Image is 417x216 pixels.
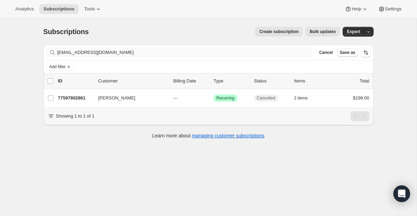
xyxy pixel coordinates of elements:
button: Cancel [316,48,335,57]
div: 77597802861[PERSON_NAME]---SuccessRecurringCancelled2 items$196.00 [58,93,369,103]
span: Add filter [49,64,66,70]
button: Subscriptions [39,4,79,14]
p: 77597802861 [58,95,93,102]
p: Customer [98,78,168,85]
span: $196.00 [353,95,369,101]
button: [PERSON_NAME] [94,93,164,104]
nav: Pagination [350,111,369,121]
button: Sort the results [361,48,371,57]
span: Cancel [319,50,333,55]
a: managing customer subscriptions [192,133,264,138]
span: Settings [385,6,402,12]
span: Tools [84,6,95,12]
button: Create subscription [255,27,303,37]
p: Learn more about [152,132,264,139]
span: Create subscription [259,29,299,34]
span: Analytics [15,6,34,12]
span: Bulk updates [310,29,336,34]
input: Filter subscribers [57,48,312,57]
div: Items [294,78,329,85]
span: [PERSON_NAME] [98,95,136,102]
span: Export [347,29,360,34]
button: Settings [374,4,406,14]
span: --- [173,95,178,101]
p: Billing Date [173,78,208,85]
button: Export [343,27,364,37]
button: Add filter [46,63,74,71]
div: Type [214,78,248,85]
button: Save as [337,48,358,57]
button: 2 items [294,93,316,103]
span: Help [352,6,361,12]
button: Bulk updates [305,27,340,37]
span: Subscriptions [43,28,89,35]
button: Analytics [11,4,38,14]
span: 2 items [294,95,308,101]
p: ID [58,78,93,85]
p: Status [254,78,289,85]
div: Open Intercom Messenger [393,185,410,202]
span: Save as [340,50,355,55]
p: Total [360,78,369,85]
span: Recurring [216,95,235,101]
button: Tools [80,4,106,14]
p: Showing 1 to 1 of 1 [56,113,95,120]
span: Cancelled [257,95,275,101]
span: Subscriptions [43,6,74,12]
div: IDCustomerBilling DateTypeStatusItemsTotal [58,78,369,85]
button: Help [341,4,372,14]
